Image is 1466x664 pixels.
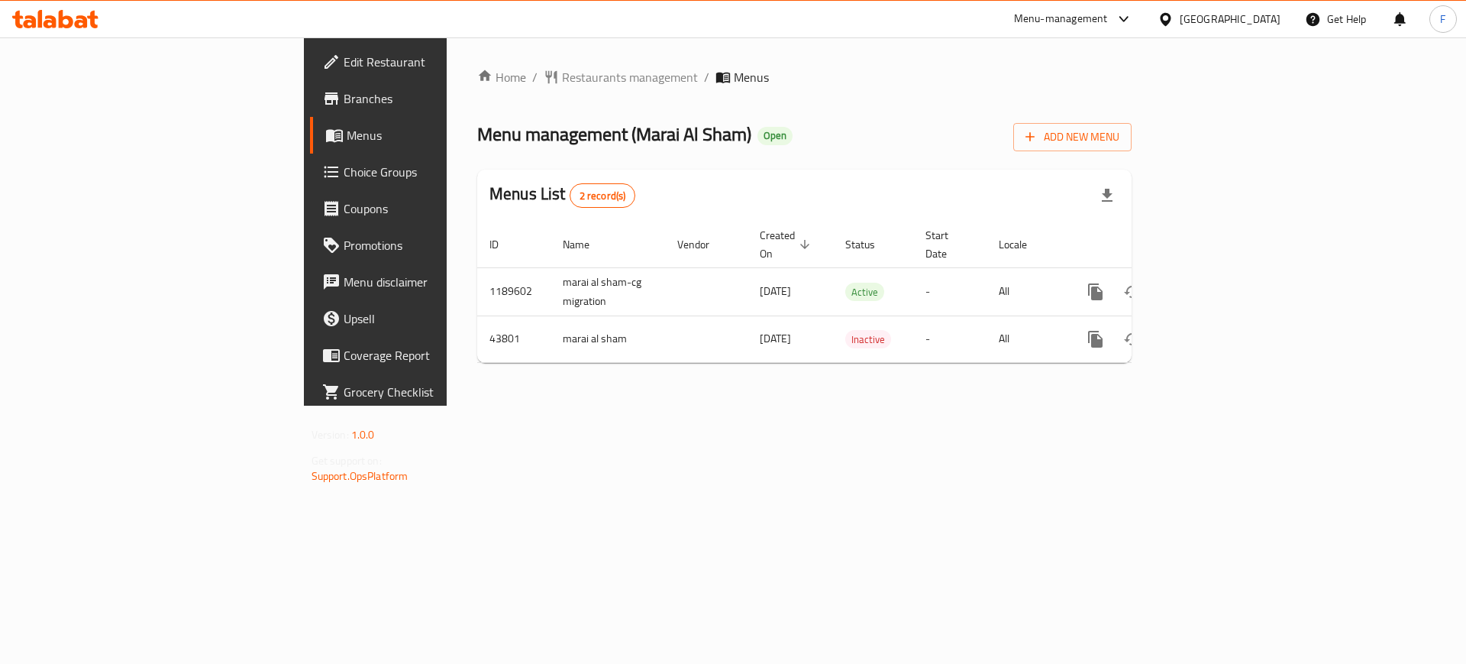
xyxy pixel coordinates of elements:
[344,89,537,108] span: Branches
[570,189,635,203] span: 2 record(s)
[1077,274,1114,310] button: more
[1025,128,1119,147] span: Add New Menu
[845,330,891,348] div: Inactive
[913,316,986,362] td: -
[310,44,549,80] a: Edit Restaurant
[760,329,791,348] span: [DATE]
[344,199,537,218] span: Coupons
[344,163,537,181] span: Choice Groups
[544,68,698,86] a: Restaurants management
[344,236,537,254] span: Promotions
[913,267,986,316] td: -
[477,222,1236,363] table: enhanced table
[344,309,537,328] span: Upsell
[551,267,665,316] td: marai al sham-cg migration
[310,374,549,410] a: Grocery Checklist
[925,226,968,263] span: Start Date
[344,273,537,291] span: Menu disclaimer
[551,316,665,362] td: marai al sham
[734,68,769,86] span: Menus
[344,383,537,401] span: Grocery Checklist
[1013,123,1132,151] button: Add New Menu
[312,425,349,445] span: Version:
[760,226,815,263] span: Created On
[1114,274,1151,310] button: Change Status
[563,235,609,254] span: Name
[986,267,1065,316] td: All
[351,425,375,445] span: 1.0.0
[344,346,537,364] span: Coverage Report
[310,190,549,227] a: Coupons
[347,126,537,144] span: Menus
[845,235,895,254] span: Status
[999,235,1047,254] span: Locale
[757,129,793,142] span: Open
[312,451,382,471] span: Get support on:
[1065,222,1236,268] th: Actions
[704,68,709,86] li: /
[757,127,793,145] div: Open
[310,80,549,117] a: Branches
[677,235,729,254] span: Vendor
[1114,321,1151,358] button: Change Status
[1440,11,1445,28] span: F
[344,53,537,71] span: Edit Restaurant
[489,235,518,254] span: ID
[760,281,791,301] span: [DATE]
[310,117,549,154] a: Menus
[986,316,1065,362] td: All
[310,227,549,264] a: Promotions
[477,117,751,151] span: Menu management ( Marai Al Sham )
[477,68,1132,86] nav: breadcrumb
[310,154,549,190] a: Choice Groups
[310,264,549,300] a: Menu disclaimer
[310,300,549,337] a: Upsell
[310,337,549,374] a: Coverage Report
[312,466,408,486] a: Support.OpsPlatform
[1077,321,1114,358] button: more
[1014,10,1108,28] div: Menu-management
[570,183,636,208] div: Total records count
[1089,177,1125,214] div: Export file
[845,283,884,301] span: Active
[1180,11,1280,28] div: [GEOGRAPHIC_DATA]
[845,331,891,348] span: Inactive
[489,183,635,208] h2: Menus List
[562,68,698,86] span: Restaurants management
